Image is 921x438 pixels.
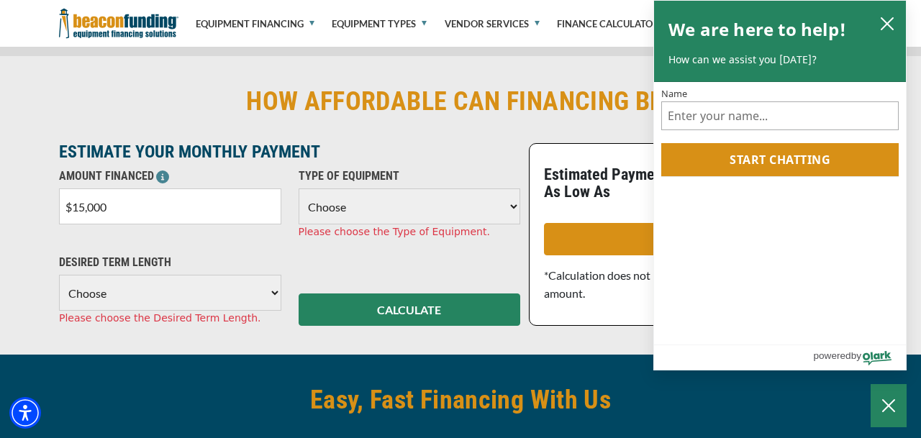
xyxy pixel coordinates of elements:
div: Please choose the Type of Equipment. [299,224,521,239]
input: Name [661,101,899,130]
span: powered [813,347,850,365]
button: close chatbox [876,13,899,33]
span: by [851,347,861,365]
input: $ [59,188,281,224]
h2: Easy, Fast Financing With Us [59,383,862,416]
p: TYPE OF EQUIPMENT [299,168,521,185]
p: ESTIMATE YOUR MONTHLY PAYMENT [59,143,520,160]
p: AMOUNT FINANCED [59,168,281,185]
h2: HOW AFFORDABLE CAN FINANCING BE? [59,85,862,118]
a: APPLY NOW [544,223,856,255]
p: Estimated Payments As Low As [544,166,691,201]
label: Name [661,89,899,99]
h2: We are here to help! [668,15,846,44]
span: *Calculation does not represent an approval or exact loan amount. [544,268,827,300]
p: How can we assist you [DATE]? [668,53,891,67]
button: Close Chatbox [871,384,907,427]
a: Powered by Olark [813,345,906,370]
div: Please choose the Desired Term Length. [59,311,281,326]
button: Start chatting [661,143,899,176]
button: CALCULATE [299,293,521,326]
p: DESIRED TERM LENGTH [59,254,281,271]
div: Accessibility Menu [9,397,41,429]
